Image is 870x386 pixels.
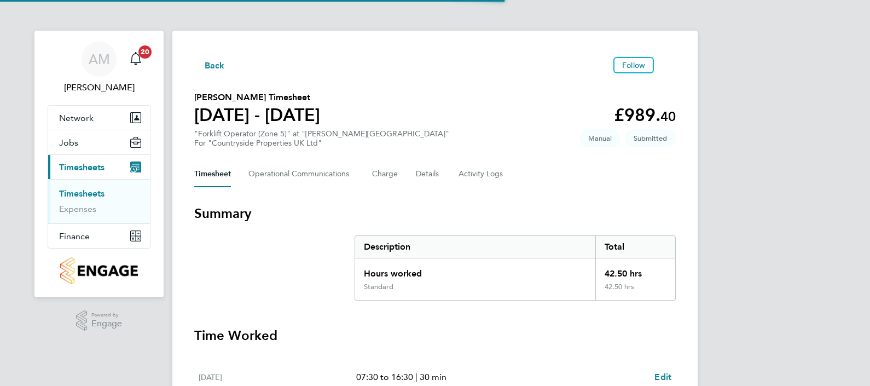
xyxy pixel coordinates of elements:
[595,258,675,283] div: 42.50 hrs
[48,42,150,94] a: AM[PERSON_NAME]
[60,257,137,284] img: countryside-properties-logo-retina.png
[89,52,110,66] span: AM
[355,258,595,283] div: Hours worked
[125,42,147,77] a: 20
[660,108,676,124] span: 40
[194,58,225,72] button: Back
[459,161,504,187] button: Activity Logs
[59,188,105,199] a: Timesheets
[59,162,105,172] span: Timesheets
[59,137,78,148] span: Jobs
[194,104,320,126] h1: [DATE] - [DATE]
[59,113,94,123] span: Network
[48,224,150,248] button: Finance
[59,231,90,241] span: Finance
[372,161,398,187] button: Charge
[625,129,676,147] span: This timesheet is Submitted.
[622,60,645,70] span: Follow
[59,204,96,214] a: Expenses
[48,257,150,284] a: Go to home page
[194,205,676,222] h3: Summary
[194,139,449,148] div: For "Countryside Properties UK Ltd"
[654,371,671,384] a: Edit
[248,161,355,187] button: Operational Communications
[194,91,320,104] h2: [PERSON_NAME] Timesheet
[205,59,225,72] span: Back
[48,130,150,154] button: Jobs
[613,57,654,73] button: Follow
[355,235,676,301] div: Summary
[595,236,675,258] div: Total
[48,81,150,94] span: Andy Manley
[658,62,676,68] button: Timesheets Menu
[48,106,150,130] button: Network
[91,319,122,329] span: Engage
[420,372,446,382] span: 30 min
[91,310,122,320] span: Powered by
[48,179,150,223] div: Timesheets
[194,327,676,344] h3: Time Worked
[355,236,595,258] div: Description
[654,372,671,382] span: Edit
[138,45,152,59] span: 20
[356,372,413,382] span: 07:30 to 16:30
[416,161,441,187] button: Details
[415,372,417,382] span: |
[76,310,123,331] a: Powered byEngage
[194,129,449,148] div: "Forklift Operator (Zone 5)" at "[PERSON_NAME][GEOGRAPHIC_DATA]"
[34,31,164,297] nav: Main navigation
[595,283,675,300] div: 42.50 hrs
[48,155,150,179] button: Timesheets
[614,105,676,125] app-decimal: £989.
[579,129,620,147] span: This timesheet was manually created.
[364,283,393,291] div: Standard
[194,161,231,187] button: Timesheet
